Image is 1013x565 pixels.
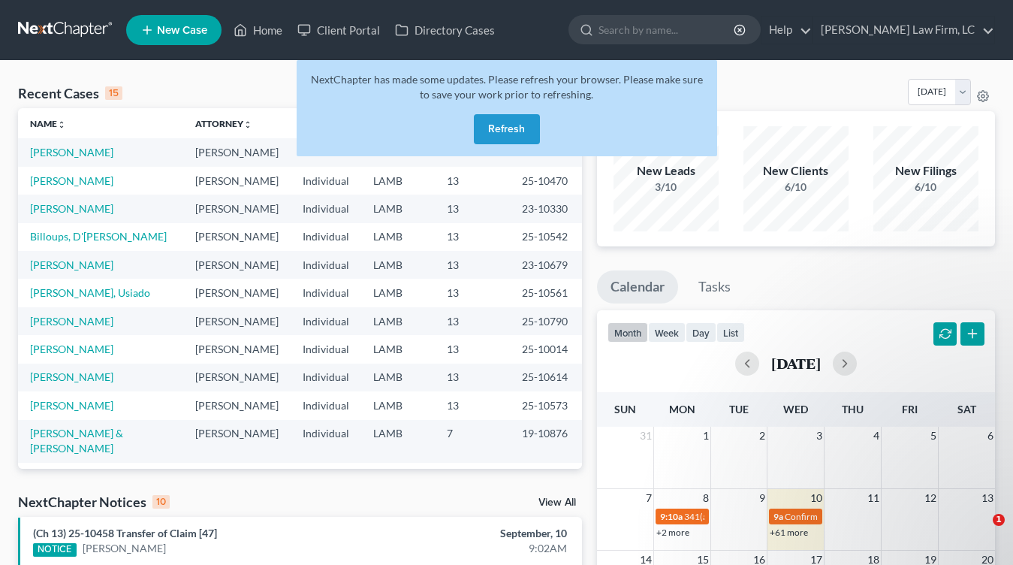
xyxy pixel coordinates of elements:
[701,489,710,507] span: 8
[957,403,976,415] span: Sat
[701,427,710,445] span: 1
[474,114,540,144] button: Refresh
[83,541,166,556] a: [PERSON_NAME]
[743,180,849,195] div: 6/10
[435,167,510,195] td: 13
[770,527,808,538] a: +61 more
[291,364,361,391] td: Individual
[638,427,653,445] span: 31
[716,322,745,343] button: list
[361,364,435,391] td: LAMB
[644,489,653,507] span: 7
[291,223,361,251] td: Individual
[510,307,582,335] td: 25-10790
[873,162,978,180] div: New Filings
[183,463,291,491] td: [PERSON_NAME]
[18,84,122,102] div: Recent Cases
[435,223,510,251] td: 13
[873,180,978,195] div: 6/10
[510,463,582,491] td: 19-10891
[435,463,510,491] td: 13
[183,138,291,166] td: [PERSON_NAME]
[510,223,582,251] td: 25-10542
[183,195,291,222] td: [PERSON_NAME]
[183,223,291,251] td: [PERSON_NAME]
[435,364,510,391] td: 13
[30,343,113,355] a: [PERSON_NAME]
[30,399,113,412] a: [PERSON_NAME]
[243,120,252,129] i: unfold_more
[669,403,695,415] span: Mon
[399,541,567,556] div: 9:02AM
[607,322,648,343] button: month
[183,279,291,307] td: [PERSON_NAME]
[656,527,689,538] a: +2 more
[614,403,636,415] span: Sun
[510,251,582,279] td: 23-10679
[771,355,821,371] h2: [DATE]
[33,527,217,539] a: (Ch 13) 25-10458 Transfer of Claim [47]
[510,167,582,195] td: 25-10470
[291,279,361,307] td: Individual
[761,17,812,44] a: Help
[183,391,291,419] td: [PERSON_NAME]
[18,493,170,511] div: NextChapter Notices
[685,270,744,304] a: Tasks
[597,270,678,304] a: Calendar
[361,251,435,279] td: LAMB
[183,420,291,463] td: [PERSON_NAME]
[30,202,113,215] a: [PERSON_NAME]
[783,403,808,415] span: Wed
[660,511,683,522] span: 9:10a
[435,251,510,279] td: 13
[30,427,123,455] a: [PERSON_NAME] & [PERSON_NAME]
[183,251,291,279] td: [PERSON_NAME]
[291,307,361,335] td: Individual
[538,497,576,508] a: View All
[598,16,736,44] input: Search by name...
[614,180,719,195] div: 3/10
[902,403,918,415] span: Fri
[648,322,686,343] button: week
[183,335,291,363] td: [PERSON_NAME]
[361,420,435,463] td: LAMB
[291,167,361,195] td: Individual
[30,286,150,299] a: [PERSON_NAME], Usiado
[291,335,361,363] td: Individual
[183,167,291,195] td: [PERSON_NAME]
[743,162,849,180] div: New Clients
[105,86,122,100] div: 15
[30,315,113,328] a: [PERSON_NAME]
[195,118,252,129] a: Attorneyunfold_more
[510,364,582,391] td: 25-10614
[291,463,361,491] td: Individual
[30,146,113,159] a: [PERSON_NAME]
[157,25,207,36] span: New Case
[291,138,361,166] td: Individual
[510,195,582,222] td: 23-10330
[435,279,510,307] td: 13
[30,370,113,383] a: [PERSON_NAME]
[435,420,510,463] td: 7
[435,391,510,419] td: 13
[183,307,291,335] td: [PERSON_NAME]
[33,543,77,557] div: NOTICE
[962,514,998,550] iframe: Intercom live chat
[361,335,435,363] td: LAMB
[291,195,361,222] td: Individual
[993,514,1005,526] span: 1
[387,17,502,44] a: Directory Cases
[291,391,361,419] td: Individual
[399,526,567,541] div: September, 10
[361,195,435,222] td: LAMB
[684,511,829,522] span: 341(a) meeting for [PERSON_NAME]
[686,322,716,343] button: day
[361,167,435,195] td: LAMB
[291,251,361,279] td: Individual
[57,120,66,129] i: unfold_more
[729,403,749,415] span: Tue
[510,335,582,363] td: 25-10014
[361,279,435,307] td: LAMB
[30,258,113,271] a: [PERSON_NAME]
[510,420,582,463] td: 19-10876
